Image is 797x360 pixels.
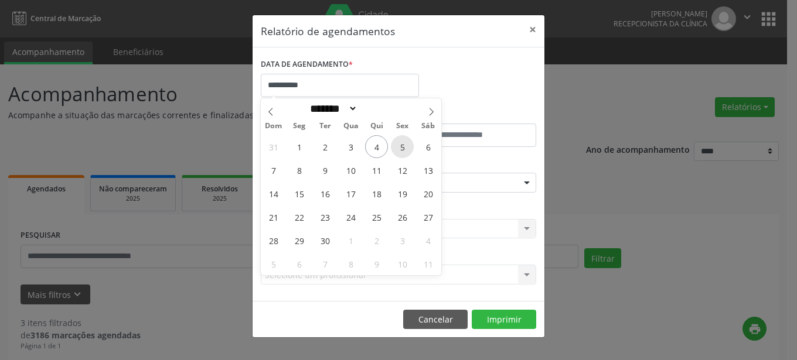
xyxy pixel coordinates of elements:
[417,135,440,158] span: Setembro 6, 2025
[391,135,414,158] span: Setembro 5, 2025
[417,229,440,252] span: Outubro 4, 2025
[401,105,536,124] label: ATÉ
[357,102,396,115] input: Year
[391,159,414,181] span: Setembro 12, 2025
[314,159,336,181] span: Setembro 9, 2025
[391,205,414,228] span: Setembro 26, 2025
[339,252,362,275] span: Outubro 8, 2025
[365,252,388,275] span: Outubro 9, 2025
[262,135,285,158] span: Agosto 31, 2025
[390,122,415,130] span: Sex
[339,159,362,181] span: Setembro 10, 2025
[339,135,362,158] span: Setembro 3, 2025
[288,135,311,158] span: Setembro 1, 2025
[314,252,336,275] span: Outubro 7, 2025
[338,122,364,130] span: Qua
[306,102,357,115] select: Month
[262,182,285,205] span: Setembro 14, 2025
[288,229,311,252] span: Setembro 29, 2025
[391,182,414,205] span: Setembro 19, 2025
[262,159,285,181] span: Setembro 7, 2025
[262,205,285,228] span: Setembro 21, 2025
[261,122,287,130] span: Dom
[521,15,544,44] button: Close
[287,122,312,130] span: Seg
[365,135,388,158] span: Setembro 4, 2025
[365,182,388,205] span: Setembro 18, 2025
[365,229,388,252] span: Outubro 2, 2025
[415,122,441,130] span: Sáb
[391,229,414,252] span: Outubro 3, 2025
[417,182,440,205] span: Setembro 20, 2025
[417,252,440,275] span: Outubro 11, 2025
[365,205,388,228] span: Setembro 25, 2025
[417,159,440,181] span: Setembro 13, 2025
[472,310,536,330] button: Imprimir
[288,159,311,181] span: Setembro 8, 2025
[314,135,336,158] span: Setembro 2, 2025
[339,182,362,205] span: Setembro 17, 2025
[262,229,285,252] span: Setembro 28, 2025
[391,252,414,275] span: Outubro 10, 2025
[314,229,336,252] span: Setembro 30, 2025
[403,310,468,330] button: Cancelar
[364,122,390,130] span: Qui
[288,252,311,275] span: Outubro 6, 2025
[314,182,336,205] span: Setembro 16, 2025
[314,205,336,228] span: Setembro 23, 2025
[417,205,440,228] span: Setembro 27, 2025
[312,122,338,130] span: Ter
[288,182,311,205] span: Setembro 15, 2025
[365,159,388,181] span: Setembro 11, 2025
[339,229,362,252] span: Outubro 1, 2025
[339,205,362,228] span: Setembro 24, 2025
[288,205,311,228] span: Setembro 22, 2025
[261,56,353,74] label: DATA DE AGENDAMENTO
[261,23,395,39] h5: Relatório de agendamentos
[262,252,285,275] span: Outubro 5, 2025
